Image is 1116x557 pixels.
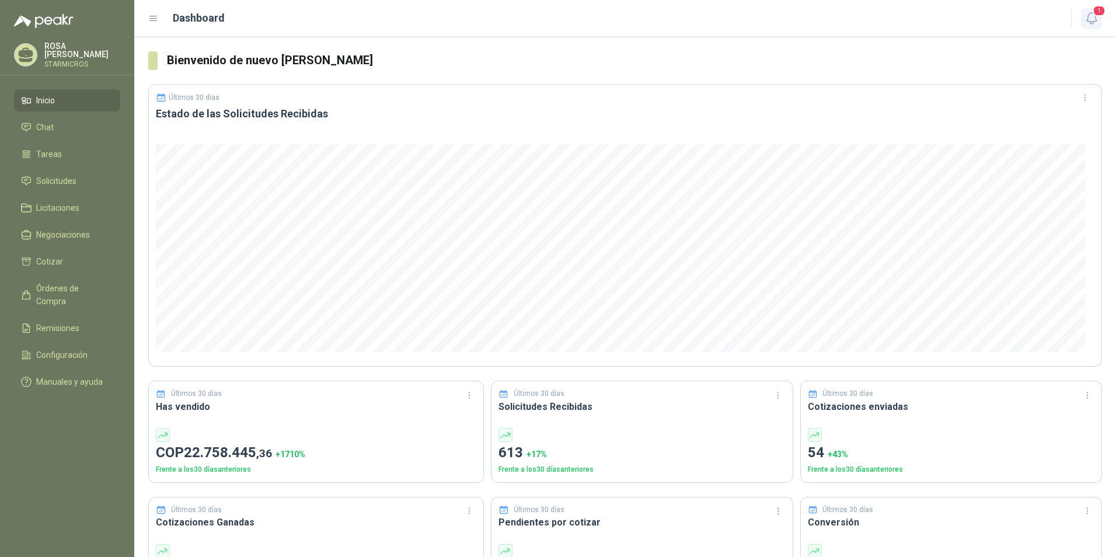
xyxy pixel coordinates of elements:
[808,442,1095,464] p: 54
[36,175,76,187] span: Solicitudes
[156,442,476,464] p: COP
[822,504,873,516] p: Últimos 30 días
[828,450,848,459] span: + 43 %
[36,375,103,388] span: Manuales y ayuda
[256,447,272,460] span: ,36
[36,255,63,268] span: Cotizar
[156,515,476,530] h3: Cotizaciones Ganadas
[1093,5,1105,16] span: 1
[14,344,120,366] a: Configuración
[14,250,120,273] a: Cotizar
[514,388,564,399] p: Últimos 30 días
[526,450,547,459] span: + 17 %
[514,504,564,516] p: Últimos 30 días
[167,51,1102,69] h3: Bienvenido de nuevo [PERSON_NAME]
[156,107,1094,121] h3: Estado de las Solicitudes Recibidas
[36,121,54,134] span: Chat
[36,201,79,214] span: Licitaciones
[184,444,272,461] span: 22.758.445
[156,399,476,414] h3: Has vendido
[14,116,120,138] a: Chat
[14,170,120,192] a: Solicitudes
[14,197,120,219] a: Licitaciones
[498,399,786,414] h3: Solicitudes Recibidas
[498,442,786,464] p: 613
[14,14,74,28] img: Logo peakr
[171,504,222,516] p: Últimos 30 días
[44,61,120,68] p: STARMICROS
[36,228,90,241] span: Negociaciones
[14,371,120,393] a: Manuales y ayuda
[14,89,120,112] a: Inicio
[173,10,225,26] h1: Dashboard
[14,277,120,312] a: Órdenes de Compra
[808,399,1095,414] h3: Cotizaciones enviadas
[36,148,62,161] span: Tareas
[14,317,120,339] a: Remisiones
[1081,8,1102,29] button: 1
[169,93,219,102] p: Últimos 30 días
[14,224,120,246] a: Negociaciones
[498,515,786,530] h3: Pendientes por cotizar
[275,450,305,459] span: + 1710 %
[808,464,1095,475] p: Frente a los 30 días anteriores
[808,515,1095,530] h3: Conversión
[36,282,109,308] span: Órdenes de Compra
[36,94,55,107] span: Inicio
[822,388,873,399] p: Últimos 30 días
[36,322,79,335] span: Remisiones
[171,388,222,399] p: Últimos 30 días
[498,464,786,475] p: Frente a los 30 días anteriores
[36,349,88,361] span: Configuración
[44,42,120,58] p: ROSA [PERSON_NAME]
[156,464,476,475] p: Frente a los 30 días anteriores
[14,143,120,165] a: Tareas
